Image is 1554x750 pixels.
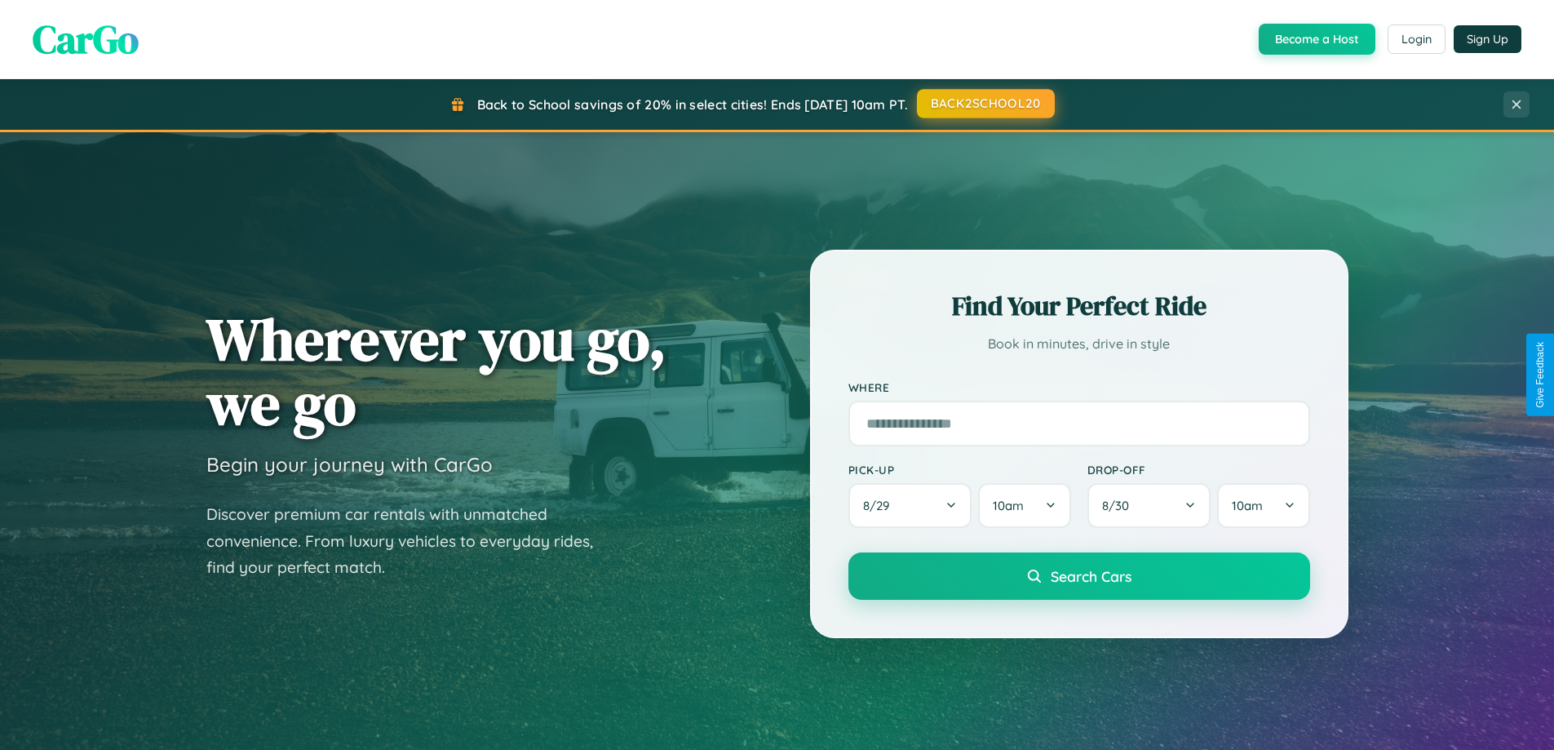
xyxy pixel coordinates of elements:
button: Become a Host [1259,24,1375,55]
h2: Find Your Perfect Ride [848,288,1310,324]
h3: Begin your journey with CarGo [206,452,493,477]
span: Back to School savings of 20% in select cities! Ends [DATE] 10am PT. [477,96,908,113]
button: Login [1388,24,1446,54]
label: Where [848,380,1310,394]
span: 10am [1232,498,1263,513]
button: 10am [1217,483,1309,528]
span: 10am [993,498,1024,513]
label: Pick-up [848,463,1071,477]
button: BACK2SCHOOL20 [917,89,1055,118]
p: Book in minutes, drive in style [848,332,1310,356]
span: 8 / 30 [1102,498,1137,513]
p: Discover premium car rentals with unmatched convenience. From luxury vehicles to everyday rides, ... [206,501,614,581]
span: 8 / 29 [863,498,897,513]
label: Drop-off [1087,463,1310,477]
h1: Wherever you go, we go [206,307,666,436]
div: Give Feedback [1534,342,1546,408]
button: Search Cars [848,553,1310,600]
button: Sign Up [1454,25,1521,53]
button: 8/29 [848,483,972,528]
button: 8/30 [1087,483,1211,528]
span: CarGo [33,12,139,66]
span: Search Cars [1051,567,1131,585]
button: 10am [978,483,1070,528]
